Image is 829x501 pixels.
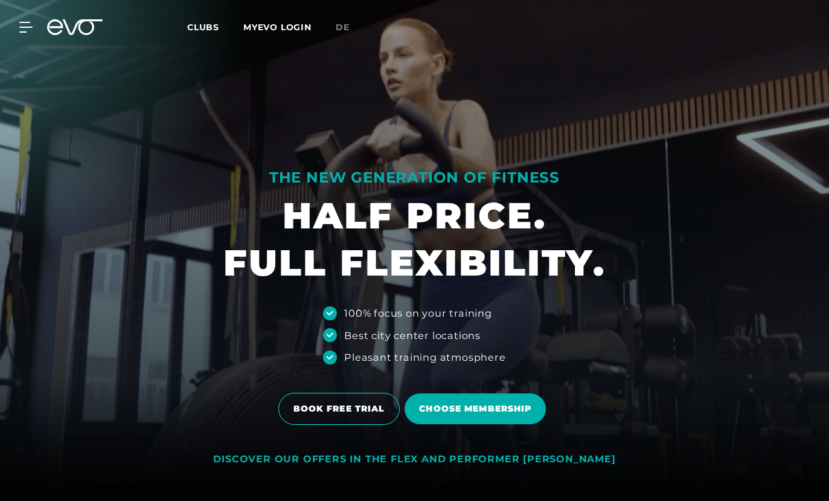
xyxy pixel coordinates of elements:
span: BOOK FREE TRIAL [293,402,385,415]
div: DISCOVER OUR OFFERS IN THE FLEX AND PERFORMER [PERSON_NAME] [213,453,615,466]
div: Best city center locations [344,328,481,343]
div: THE NEW GENERATION OF FITNESS [223,168,606,187]
h1: HALF PRICE. FULL FLEXIBILITY. [223,192,606,286]
a: MYEVO LOGIN [243,22,312,33]
span: de [336,22,350,33]
span: Choose membership [419,402,531,415]
div: Pleasant training atmosphere [344,350,505,364]
div: 100% focus on your training [344,306,492,320]
span: Clubs [187,22,219,33]
a: Choose membership [405,384,551,433]
a: BOOK FREE TRIAL [278,384,405,434]
a: Clubs [187,21,243,33]
a: de [336,21,364,34]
